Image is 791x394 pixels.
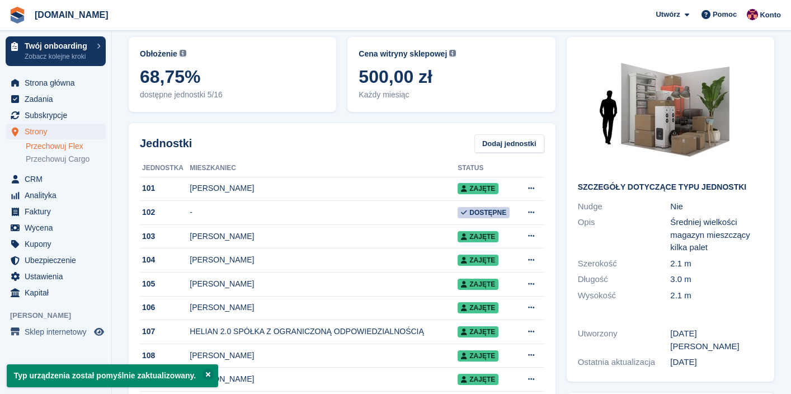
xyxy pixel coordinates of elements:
h2: Jednostki [140,135,192,152]
a: Przechowuj Cargo [26,154,106,165]
a: Podgląd sklepu [92,325,106,339]
a: menu [6,204,106,219]
a: menu [6,91,106,107]
span: Zadania [25,91,92,107]
div: 106 [140,302,190,313]
div: [PERSON_NAME] [190,302,458,313]
span: Pomoc [713,9,737,20]
span: Kupony [25,236,92,252]
span: Faktury [25,204,92,219]
span: Zajęte [458,374,498,385]
a: menu [6,236,106,252]
a: menu [6,75,106,91]
span: dostępne jednostki 5/16 [140,89,325,101]
a: Twój onboarding Zobacz kolejne kroki [6,36,106,66]
a: menu [6,220,106,236]
div: 105 [140,278,190,290]
div: [PERSON_NAME] [190,231,458,242]
div: Szerokość [578,257,671,270]
div: Opis [578,216,671,254]
span: [PERSON_NAME] [10,310,111,321]
th: Jednostka [140,160,190,177]
span: Kapitał [25,285,92,301]
span: Zajęte [458,302,498,313]
span: CRM [25,171,92,187]
span: Zajęte [458,183,498,194]
div: Nudge [578,200,671,213]
p: Twój onboarding [25,42,91,50]
div: 102 [140,207,190,218]
div: [PERSON_NAME] [190,350,458,362]
p: Zobacz kolejne kroki [25,51,91,62]
a: menu [6,171,106,187]
div: 101 [140,182,190,194]
span: Ustawienia [25,269,92,284]
div: 3.0 m [670,273,763,286]
div: 103 [140,231,190,242]
span: Zajęte [458,350,498,362]
img: Mateusz Kacwin [747,9,758,20]
div: [DATE][PERSON_NAME] [670,327,763,353]
p: Typ urządzenia został pomyślnie zaktualizowany. [7,364,218,387]
span: Zajęte [458,326,498,337]
div: 107 [140,326,190,337]
span: Zajęte [458,279,498,290]
img: icon-info-grey-7440780725fd019a000dd9b08b2336e03edf1995a4989e88bcd33f0948082b44.svg [180,50,186,57]
div: Nie [670,200,763,213]
a: [DOMAIN_NAME] [30,6,113,24]
div: [PERSON_NAME] [190,254,458,266]
span: Strony [25,124,92,139]
a: menu [6,324,106,340]
a: Dodaj jednostki [474,134,544,153]
img: 64-sqft-unit.jpg [586,48,754,174]
div: 104 [140,254,190,266]
a: menu [6,252,106,268]
h2: Szczegóły dotyczące typu jednostki [578,183,763,192]
a: menu [6,187,106,203]
th: Mieszkaniec [190,160,458,177]
span: Dostępne [458,207,510,218]
div: Ostatnia aktualizacja [578,356,671,369]
div: 2.1 m [670,289,763,302]
span: Analityka [25,187,92,203]
div: Średniej wielkości magazyn mieszczący kilka palet [670,216,763,254]
span: Sklep internetowy [25,324,92,340]
div: HELIAN 2.0 SPÓŁKA Z OGRANICZONĄ ODPOWIEDZIALNOŚCIĄ [190,326,458,337]
a: menu [6,269,106,284]
a: menu [6,285,106,301]
span: Subskrypcje [25,107,92,123]
span: Konto [760,10,781,21]
span: Ubezpieczenie [25,252,92,268]
td: - [190,201,458,225]
div: [DATE] [670,356,763,369]
span: Wycena [25,220,92,236]
span: Obłożenie [140,48,177,60]
span: Strona główna [25,75,92,91]
span: Cena witryny sklepowej [359,48,447,60]
a: Przechowuj Flex [26,141,106,152]
div: [PERSON_NAME] [190,373,458,385]
span: 500,00 zł [359,67,544,87]
div: Utworzony [578,327,671,353]
span: 68,75% [140,67,325,87]
div: 108 [140,350,190,362]
div: 2.1 m [670,257,763,270]
img: stora-icon-8386f47178a22dfd0bd8f6a31ec36ba5ce8667c1dd55bd0f319d3a0aa187defe.svg [9,7,26,24]
div: Wysokość [578,289,671,302]
span: Zajęte [458,231,498,242]
span: Utwórz [656,9,680,20]
img: icon-info-grey-7440780725fd019a000dd9b08b2336e03edf1995a4989e88bcd33f0948082b44.svg [449,50,456,57]
a: menu [6,124,106,139]
span: Zajęte [458,255,498,266]
div: [PERSON_NAME] [190,182,458,194]
div: Długość [578,273,671,286]
div: [PERSON_NAME] [190,278,458,290]
a: menu [6,107,106,123]
th: Status [458,160,517,177]
span: Każdy miesiąc [359,89,544,101]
